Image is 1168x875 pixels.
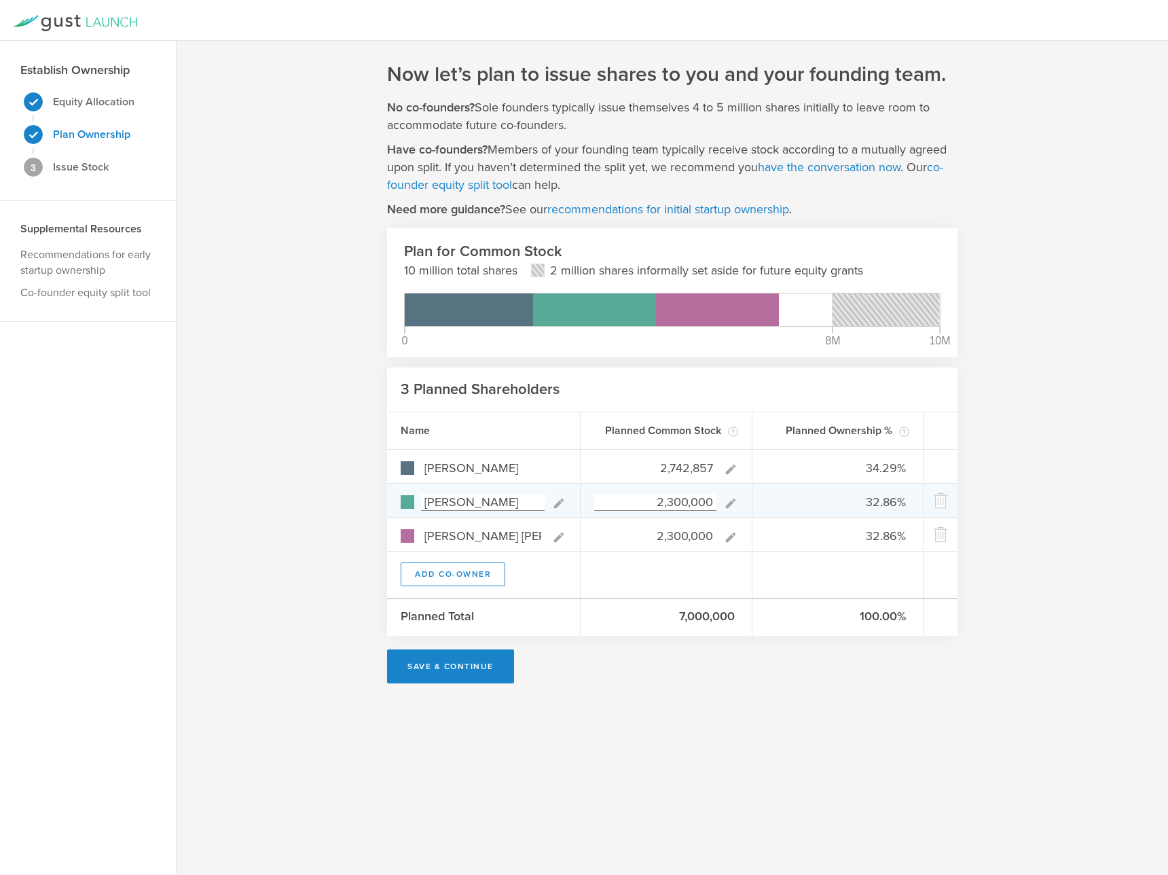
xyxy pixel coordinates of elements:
strong: Issue Stock [53,160,109,174]
strong: Equity Allocation [53,95,134,109]
strong: No co-founders? [387,100,475,115]
strong: Have co-founders? [387,142,488,157]
button: Save & Continue [387,649,514,683]
div: Planned Common Stock [581,412,752,449]
p: See our . [387,200,792,218]
div: 10M [929,336,950,346]
input: Enter # of shares [594,528,716,545]
h2: 3 Planned Shareholders [401,380,560,399]
input: Enter co-owner name [421,528,545,545]
div: Name [387,412,581,449]
div: Planned Ownership % [752,412,924,449]
p: Sole founders typically issue themselves 4 to 5 million shares initially to leave room to accommo... [387,99,957,134]
h3: Establish Ownership [20,61,130,79]
h1: Now let’s plan to issue shares to you and your founding team. [387,61,946,88]
input: Enter # of shares [594,460,716,477]
a: recommendations for initial startup ownership [547,202,789,217]
span: 3 [31,163,36,173]
div: 7,000,000 [581,599,752,636]
button: Add Co-Owner [401,562,505,586]
div: 100.00% [752,599,924,636]
div: 0 [402,336,408,346]
a: Co-founder equity split tool [20,286,151,300]
a: have the conversation now [758,160,900,175]
p: 2 million shares informally set aside for future equity grants [550,262,863,279]
strong: Need more guidance? [387,202,505,217]
input: Enter co-owner name [421,460,566,477]
strong: Plan Ownership [53,128,130,141]
input: Enter co-owner name [421,494,545,511]
strong: Supplemental Resources [20,222,142,236]
p: 10 million total shares [404,262,517,279]
h2: Plan for Common Stock [404,242,941,262]
p: Members of your founding team typically receive stock according to a mutually agreed upon split. ... [387,141,957,194]
a: Recommendations for early startup ownership [20,248,151,277]
div: 8M [825,336,840,346]
div: Planned Total [387,599,581,636]
input: Enter # of shares [594,494,716,511]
